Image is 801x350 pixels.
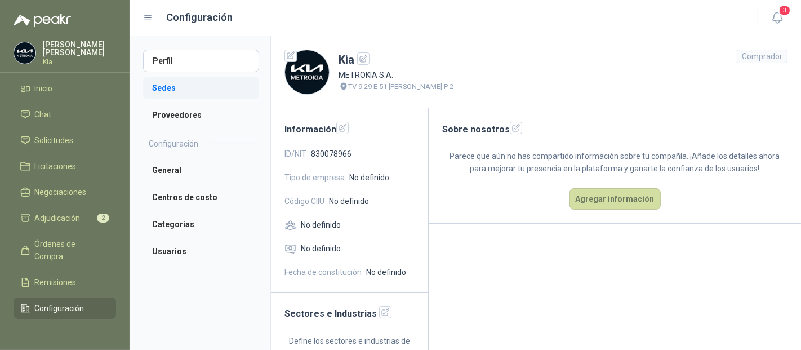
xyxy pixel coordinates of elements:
[143,50,259,72] a: Perfil
[43,41,116,56] p: [PERSON_NAME] [PERSON_NAME]
[14,78,116,99] a: Inicio
[143,77,259,99] a: Sedes
[35,108,52,121] span: Chat
[143,213,259,236] a: Categorías
[778,5,791,16] span: 3
[14,233,116,267] a: Órdenes de Compra
[569,188,661,210] button: Agregar información
[329,195,369,207] span: No definido
[366,266,406,278] span: No definido
[284,266,362,278] span: Fecha de constitución
[14,130,116,151] a: Solicitudes
[14,272,116,293] a: Remisiones
[14,298,116,319] a: Configuración
[311,148,351,160] span: 830078966
[284,195,324,207] span: Código CIIU
[43,59,116,65] p: Kia
[301,242,341,255] span: No definido
[339,69,454,81] p: METROKIA S.A.
[349,171,389,184] span: No definido
[143,159,259,181] a: General
[14,14,71,27] img: Logo peakr
[14,156,116,177] a: Licitaciones
[339,51,454,69] h1: Kia
[149,138,198,150] h2: Configuración
[35,186,87,198] span: Negociaciones
[167,10,233,25] h1: Configuración
[35,276,77,289] span: Remisiones
[767,8,787,28] button: 3
[284,148,306,160] span: ID/NIT
[442,150,787,175] p: Parece que aún no has compartido información sobre tu compañía. ¡Añade los detalles ahora para me...
[14,181,116,203] a: Negociaciones
[143,186,259,209] a: Centros de costo
[14,42,35,64] img: Company Logo
[284,122,415,136] h2: Información
[14,207,116,229] a: Adjudicación2
[143,104,259,126] a: Proveedores
[143,240,259,263] a: Usuarios
[35,238,105,263] span: Órdenes de Compra
[35,134,74,147] span: Solicitudes
[14,104,116,125] a: Chat
[284,306,415,321] h2: Sectores e Industrias
[737,50,787,63] div: Comprador
[35,82,53,95] span: Inicio
[35,160,77,172] span: Licitaciones
[349,81,454,92] p: TV 9 29 E 51 [PERSON_NAME] P 2
[284,171,345,184] span: Tipo de empresa
[35,212,81,224] span: Adjudicación
[442,122,787,136] h2: Sobre nosotros
[35,302,84,314] span: Configuración
[97,214,109,223] span: 2
[285,50,329,94] img: Company Logo
[301,219,341,231] span: No definido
